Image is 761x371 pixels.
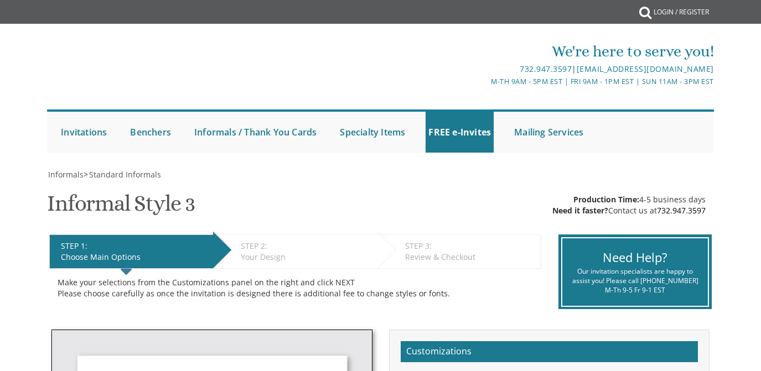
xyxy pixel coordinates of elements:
div: STEP 1: [61,241,208,252]
div: STEP 3: [405,241,535,252]
div: Need Help? [571,249,700,266]
a: Benchers [127,112,174,153]
div: M-Th 9am - 5pm EST | Fri 9am - 1pm EST | Sun 11am - 3pm EST [270,76,714,87]
a: 732.947.3597 [520,64,572,74]
span: > [84,169,161,180]
span: Production Time: [573,194,639,205]
a: Specialty Items [337,112,408,153]
a: Invitations [58,112,110,153]
div: Make your selections from the Customizations panel on the right and click NEXT Please choose care... [58,277,533,299]
div: We're here to serve you! [270,40,714,62]
a: Mailing Services [511,112,586,153]
a: 732.947.3597 [657,205,706,216]
h2: Customizations [401,341,698,362]
span: Informals [48,169,84,180]
div: 4-5 business days Contact us at [552,194,706,216]
div: Review & Checkout [405,252,535,263]
a: Informals / Thank You Cards [191,112,319,153]
div: Choose Main Options [61,252,208,263]
span: Need it faster? [552,205,608,216]
a: Standard Informals [88,169,161,180]
span: Standard Informals [89,169,161,180]
a: FREE e-Invites [426,112,494,153]
div: STEP 2: [241,241,371,252]
a: Informals [47,169,84,180]
a: [EMAIL_ADDRESS][DOMAIN_NAME] [577,64,714,74]
div: Your Design [241,252,371,263]
div: | [270,62,714,76]
h1: Informal Style 3 [47,191,195,224]
div: Our invitation specialists are happy to assist you! Please call [PHONE_NUMBER] M-Th 9-5 Fr 9-1 EST [571,267,700,295]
